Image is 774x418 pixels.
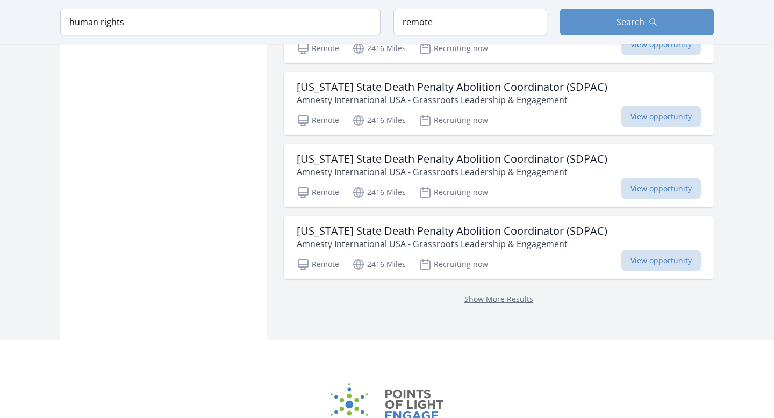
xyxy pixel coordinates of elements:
span: View opportunity [621,106,701,127]
p: 2416 Miles [352,186,406,199]
h3: [US_STATE] State Death Penalty Abolition Coordinator (SDPAC) [297,81,607,93]
span: Search [617,16,644,28]
h3: [US_STATE] State Death Penalty Abolition Coordinator (SDPAC) [297,153,607,165]
span: View opportunity [621,250,701,271]
p: 2416 Miles [352,258,406,271]
p: Amnesty International USA - Grassroots Leadership & Engagement [297,237,607,250]
a: [US_STATE] State Death Penalty Abolition Coordinator (SDPAC) Amnesty International USA - Grassroo... [284,144,714,207]
h3: [US_STATE] State Death Penalty Abolition Coordinator (SDPAC) [297,225,607,237]
p: Amnesty International USA - Grassroots Leadership & Engagement [297,93,607,106]
p: Remote [297,42,339,55]
input: Keyword [60,9,381,35]
p: Recruiting now [419,258,488,271]
a: [US_STATE] State Death Penalty Abolition Coordinator (SDPAC) Amnesty International USA - Grassroo... [284,216,714,279]
a: Show More Results [464,294,533,304]
span: View opportunity [621,34,701,55]
p: Remote [297,186,339,199]
p: Remote [297,258,339,271]
p: 2416 Miles [352,42,406,55]
p: 2416 Miles [352,114,406,127]
p: Amnesty International USA - Grassroots Leadership & Engagement [297,165,607,178]
p: Recruiting now [419,42,488,55]
p: Recruiting now [419,186,488,199]
button: Search [560,9,714,35]
p: Remote [297,114,339,127]
input: Location [393,9,547,35]
span: View opportunity [621,178,701,199]
p: Recruiting now [419,114,488,127]
a: [US_STATE] State Death Penalty Abolition Coordinator (SDPAC) Amnesty International USA - Grassroo... [284,72,714,135]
